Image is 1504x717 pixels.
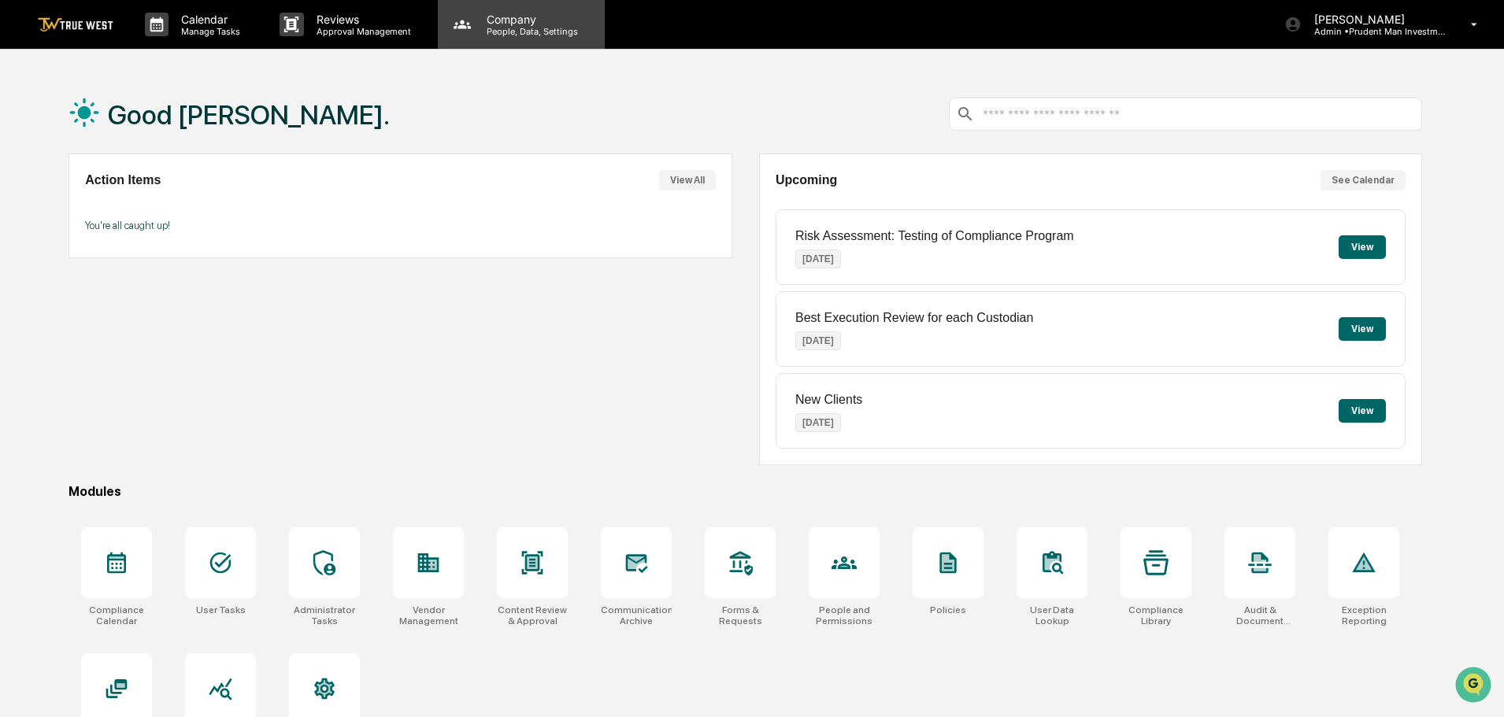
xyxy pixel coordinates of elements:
[809,604,880,626] div: People and Permissions
[1339,235,1386,259] button: View
[289,604,360,626] div: Administrator Tasks
[38,17,113,32] img: logo
[41,72,260,88] input: Clear
[85,220,715,231] p: You're all caught up!
[601,604,672,626] div: Communications Archive
[31,228,99,244] span: Data Lookup
[16,33,287,58] p: How can we help?
[69,484,1422,499] div: Modules
[1121,604,1191,626] div: Compliance Library
[795,331,841,350] p: [DATE]
[795,249,841,268] p: [DATE]
[795,311,1033,325] p: Best Execution Review for each Custodian
[9,192,108,220] a: 🖐️Preclearance
[1017,604,1087,626] div: User Data Lookup
[157,267,191,279] span: Pylon
[1339,317,1386,341] button: View
[304,26,419,37] p: Approval Management
[1321,170,1406,190] button: See Calendar
[474,26,586,37] p: People, Data, Settings
[169,26,248,37] p: Manage Tasks
[108,99,390,131] h1: Good [PERSON_NAME].
[16,230,28,242] div: 🔎
[54,120,258,136] div: Start new chat
[16,200,28,213] div: 🖐️
[930,604,966,615] div: Policies
[196,604,246,615] div: User Tasks
[795,413,841,432] p: [DATE]
[108,192,202,220] a: 🗄️Attestations
[795,229,1074,243] p: Risk Assessment: Testing of Compliance Program
[1339,399,1386,423] button: View
[393,604,464,626] div: Vendor Management
[1328,604,1399,626] div: Exception Reporting
[114,200,127,213] div: 🗄️
[169,13,248,26] p: Calendar
[659,170,716,190] button: View All
[268,125,287,144] button: Start new chat
[1302,13,1448,26] p: [PERSON_NAME]
[1302,26,1448,37] p: Admin • Prudent Man Investment Management
[9,222,106,250] a: 🔎Data Lookup
[776,173,837,187] h2: Upcoming
[705,604,776,626] div: Forms & Requests
[130,198,195,214] span: Attestations
[85,173,161,187] h2: Action Items
[474,13,586,26] p: Company
[111,266,191,279] a: Powered byPylon
[1454,665,1496,708] iframe: Open customer support
[16,120,44,149] img: 1746055101610-c473b297-6a78-478c-a979-82029cc54cd1
[497,604,568,626] div: Content Review & Approval
[31,198,102,214] span: Preclearance
[304,13,419,26] p: Reviews
[1224,604,1295,626] div: Audit & Document Logs
[81,604,152,626] div: Compliance Calendar
[795,393,862,407] p: New Clients
[54,136,199,149] div: We're available if you need us!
